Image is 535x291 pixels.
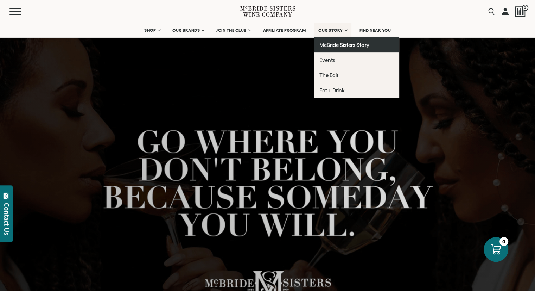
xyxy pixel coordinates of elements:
a: The Edit [314,68,399,83]
span: FIND NEAR YOU [359,28,391,33]
span: OUR BRANDS [172,28,200,33]
span: Events [319,57,335,63]
span: 0 [522,5,528,11]
span: SHOP [144,28,156,33]
a: JOIN THE CLUB [212,23,255,37]
button: Mobile Menu Trigger [9,8,35,15]
a: AFFILIATE PROGRAM [259,23,311,37]
span: JOIN THE CLUB [216,28,247,33]
div: 0 [499,237,508,246]
div: Contact Us [3,203,10,235]
span: McBride Sisters Story [319,42,369,48]
a: OUR STORY [314,23,351,37]
span: AFFILIATE PROGRAM [263,28,306,33]
a: McBride Sisters Story [314,37,399,52]
a: OUR BRANDS [168,23,208,37]
span: OUR STORY [318,28,343,33]
a: Events [314,52,399,68]
a: SHOP [140,23,164,37]
span: Eat + Drink [319,87,345,93]
span: The Edit [319,72,338,78]
a: FIND NEAR YOU [355,23,396,37]
a: Eat + Drink [314,83,399,98]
